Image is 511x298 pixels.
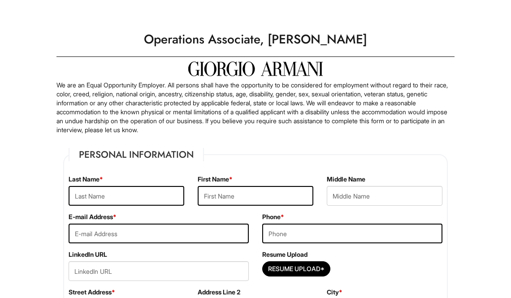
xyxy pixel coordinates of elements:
[69,212,117,221] label: E-mail Address
[188,61,323,76] img: Giorgio Armani
[69,175,103,184] label: Last Name
[69,224,249,243] input: E-mail Address
[327,175,365,184] label: Middle Name
[56,81,455,134] p: We are an Equal Opportunity Employer. All persons shall have the opportunity to be considered for...
[69,250,107,259] label: LinkedIn URL
[262,212,284,221] label: Phone
[69,288,115,297] label: Street Address
[69,148,204,161] legend: Personal Information
[327,288,342,297] label: City
[262,250,307,259] label: Resume Upload
[198,186,313,206] input: First Name
[327,186,442,206] input: Middle Name
[262,224,442,243] input: Phone
[262,261,330,276] button: Resume Upload*Resume Upload*
[69,261,249,281] input: LinkedIn URL
[69,186,184,206] input: Last Name
[52,27,459,52] h1: Operations Associate, [PERSON_NAME]
[198,288,240,297] label: Address Line 2
[198,175,233,184] label: First Name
